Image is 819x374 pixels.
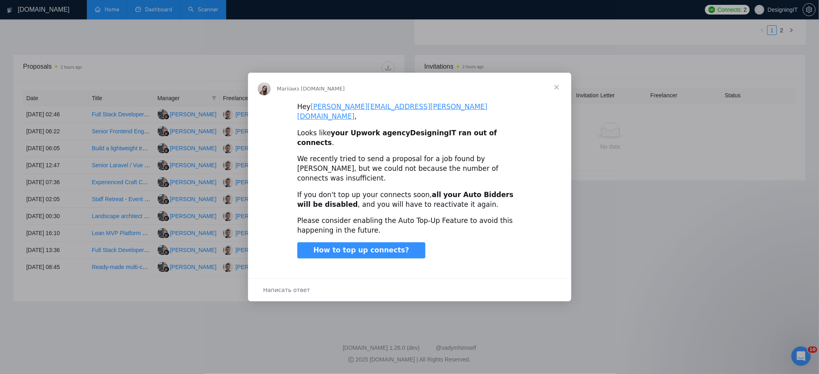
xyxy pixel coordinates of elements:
span: Закрыть [542,73,571,102]
span: How to top up connects? [314,246,409,254]
b: DesigningIT ran out of connects [297,129,497,147]
img: Profile image for Mariia [258,82,271,95]
b: your Upwork agency [331,129,411,137]
div: If you don't top up your connects soon, , and you will have to reactivate it again. [297,190,522,210]
div: We recently tried to send a proposal for a job found by [PERSON_NAME], but we could not because t... [297,154,522,183]
div: Hey , [297,102,522,122]
div: Открыть разговор и ответить [248,278,571,301]
span: Написать ответ [263,285,310,295]
a: How to top up connects? [297,242,425,258]
span: из [DOMAIN_NAME] [293,86,345,92]
div: Please consider enabling the Auto Top-Up Feature to avoid this happening in the future. [297,216,522,235]
span: Mariia [277,86,293,92]
b: all [432,191,441,199]
a: [PERSON_NAME][EMAIL_ADDRESS][PERSON_NAME][DOMAIN_NAME] [297,103,488,120]
div: Looks like . [297,128,522,148]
